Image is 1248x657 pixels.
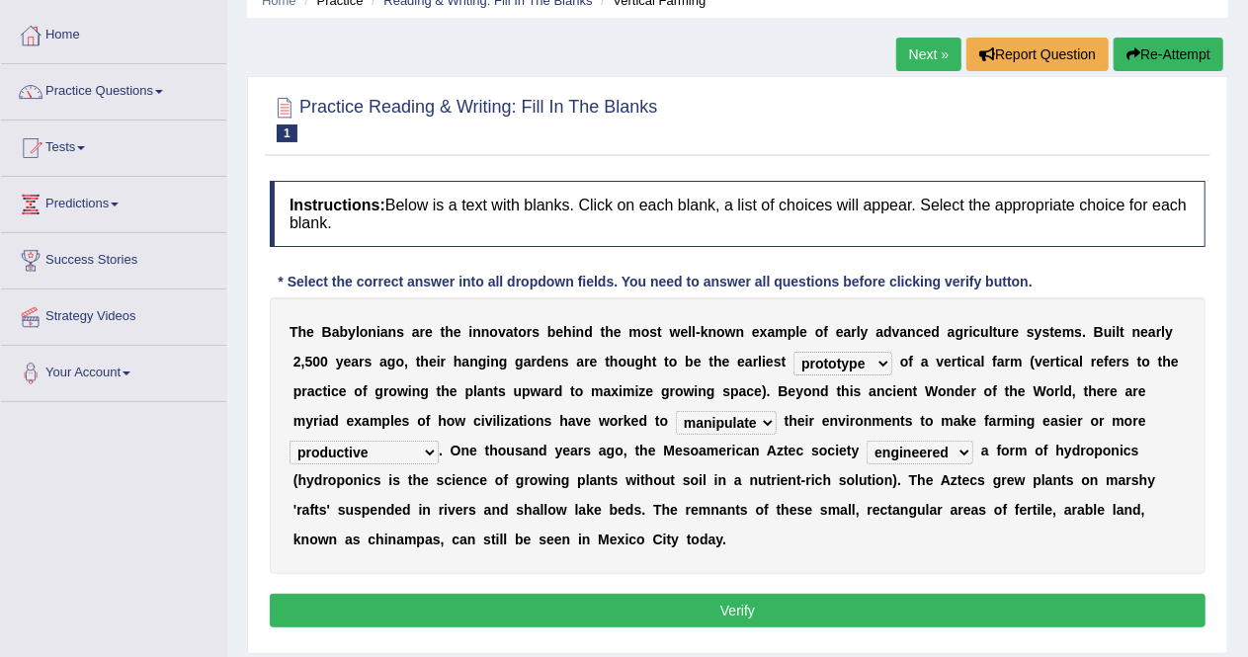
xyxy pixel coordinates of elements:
b: n [576,324,585,340]
b: e [590,354,598,370]
b: g [499,354,508,370]
b: l [1116,324,1120,340]
b: a [412,324,420,340]
b: e [694,354,702,370]
b: i [1060,354,1064,370]
b: g [420,383,429,399]
b: e [944,354,952,370]
b: r [952,354,957,370]
b: r [359,354,364,370]
b: l [692,324,696,340]
b: g [387,354,396,370]
b: t [1120,324,1124,340]
b: e [450,383,458,399]
b: h [1163,354,1172,370]
b: r [584,354,589,370]
b: t [416,354,421,370]
b: e [1171,354,1179,370]
b: e [896,383,904,399]
a: Strategy Videos [1,289,226,339]
b: r [963,324,968,340]
b: g [374,383,383,399]
b: n [947,383,956,399]
b: m [1010,354,1022,370]
b: a [604,383,612,399]
b: m [1062,324,1074,340]
b: a [577,354,585,370]
b: g [635,354,644,370]
b: a [524,354,532,370]
b: o [803,383,812,399]
b: y [348,324,356,340]
b: p [730,383,739,399]
b: i [892,383,896,399]
b: a [461,354,469,370]
b: l [1161,324,1165,340]
b: l [758,354,762,370]
b: n [1132,324,1141,340]
b: c [885,383,893,399]
b: l [1079,354,1083,370]
b: r [301,383,306,399]
b: h [454,354,462,370]
b: f [992,354,997,370]
b: v [498,324,506,340]
b: n [472,324,481,340]
b: g [707,383,715,399]
b: o [984,383,993,399]
button: Report Question [966,38,1109,71]
b: r [420,324,425,340]
b: s [722,383,730,399]
a: Success Stories [1,233,226,283]
b: l [857,324,861,340]
b: o [675,383,684,399]
b: o [518,324,527,340]
b: b [547,324,556,340]
b: r [1005,354,1010,370]
b: s [774,354,782,370]
b: i [572,324,576,340]
b: n [876,383,885,399]
b: f [1104,354,1109,370]
button: Verify [270,594,1206,627]
b: a [1072,354,1080,370]
b: w [725,324,736,340]
b: u [1104,324,1113,340]
b: r [532,354,537,370]
b: o [1142,354,1151,370]
b: n [368,324,376,340]
h4: Below is a text with blanks. Click on each blank, a list of choices will appear. Select the appro... [270,181,1206,247]
b: s [1122,354,1129,370]
b: e [1054,324,1062,340]
h2: Practice Reading & Writing: Fill In The Blanks [270,93,658,142]
b: i [376,324,380,340]
b: w [531,383,541,399]
b: i [1113,324,1117,340]
b: B [322,324,332,340]
b: k [701,324,708,340]
b: t [570,383,575,399]
b: y [1165,324,1173,340]
b: c [973,324,981,340]
b: a [921,354,929,370]
b: W [925,383,938,399]
b: s [498,383,506,399]
b: t [993,324,998,340]
b: n [412,383,421,399]
b: t [441,324,446,340]
b: n [490,354,499,370]
b: m [775,324,787,340]
b: e [1042,354,1050,370]
a: Predictions [1,177,226,226]
a: Next » [896,38,961,71]
b: n [904,383,913,399]
b: o [354,383,363,399]
button: Re-Attempt [1114,38,1223,71]
b: a [307,383,315,399]
b: c [916,324,924,340]
b: T [290,324,298,340]
b: s [532,324,540,340]
b: u [514,383,523,399]
div: * Select the correct answer into all dropdown fields. You need to answer all questions before cli... [270,272,1040,292]
b: t [605,354,610,370]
